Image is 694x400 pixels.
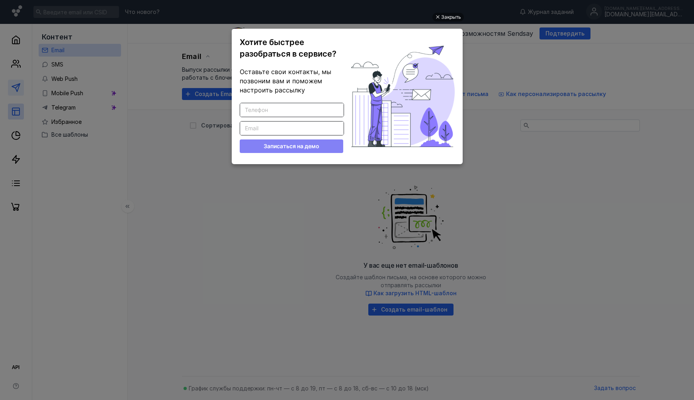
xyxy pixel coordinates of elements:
[240,139,343,153] button: Записаться на демо
[240,37,336,59] span: Хотите быстрее разобраться в сервисе?
[240,103,344,117] input: Телефон
[240,68,331,94] span: Оставьте свои контакты, мы позвоним вам и поможем настроить рассылку
[240,122,344,135] input: Email
[441,13,461,22] div: Закрыть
